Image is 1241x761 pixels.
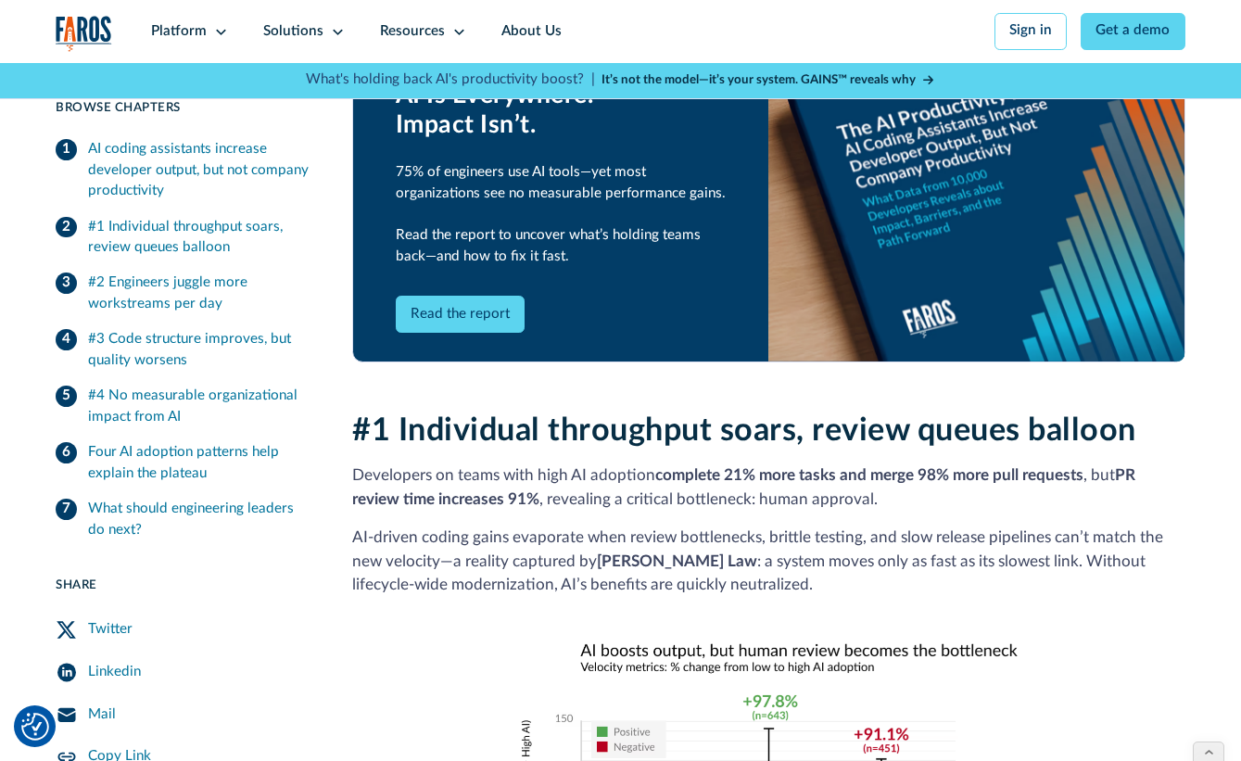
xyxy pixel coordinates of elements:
button: Cookie Settings [21,713,49,741]
div: Resources [380,21,445,43]
a: It’s not the model—it’s your system. GAINS™ reveals why [602,71,935,90]
strong: It’s not the model—it’s your system. GAINS™ reveals why [602,73,916,86]
a: #1 Individual throughput soars, review queues balloon [56,209,310,266]
div: Browse Chapters [56,99,310,118]
a: Get a demo [1081,13,1184,50]
div: AI Is Everywhere. Impact Isn’t. [396,82,727,141]
div: Twitter [88,619,133,641]
img: Revisit consent button [21,713,49,741]
div: AI coding assistants increase developer output, but not company productivity [88,138,310,202]
p: What's holding back AI's productivity boost? | [306,70,595,91]
div: What should engineering leaders do next? [88,499,310,541]
a: #3 Code structure improves, but quality worsens [56,322,310,378]
div: #3 Code structure improves, but quality worsens [88,329,310,372]
a: home [56,16,112,52]
a: Twitter Share [56,609,310,652]
a: Four AI adoption patterns help explain the plateau [56,435,310,491]
a: AI coding assistants increase developer output, but not company productivity [56,132,310,209]
a: Mail Share [56,693,310,736]
div: 75% of engineers use AI tools—yet most organizations see no measurable performance gains. Read th... [396,162,727,268]
div: #2 Engineers juggle more workstreams per day [88,273,310,315]
div: Platform [151,21,207,43]
div: Mail [88,704,116,725]
strong: [PERSON_NAME] Law [597,553,757,569]
a: Sign in [994,13,1067,50]
a: #2 Engineers juggle more workstreams per day [56,265,310,322]
div: Four AI adoption patterns help explain the plateau [88,442,310,485]
a: #4 No measurable organizational impact from AI [56,378,310,435]
a: What should engineering leaders do next? [56,491,310,548]
div: #4 No measurable organizational impact from AI [88,386,310,428]
a: Read the report [396,296,525,333]
p: AI‑driven coding gains evaporate when review bottlenecks, brittle testing, and slow release pipel... [352,526,1184,597]
p: Developers on teams with high AI adoption , but , revealing a critical bottleneck: human approval. [352,463,1184,511]
div: Solutions [263,21,323,43]
div: Linkedin [88,662,141,683]
h2: #1 Individual throughput soars, review queues balloon [352,412,1184,450]
a: LinkedIn Share [56,651,310,693]
div: Share [56,576,310,594]
strong: complete 21% more tasks and merge 98% more pull requests [655,467,1083,483]
div: #1 Individual throughput soars, review queues balloon [88,216,310,259]
img: Logo of the analytics and reporting company Faros. [56,16,112,52]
